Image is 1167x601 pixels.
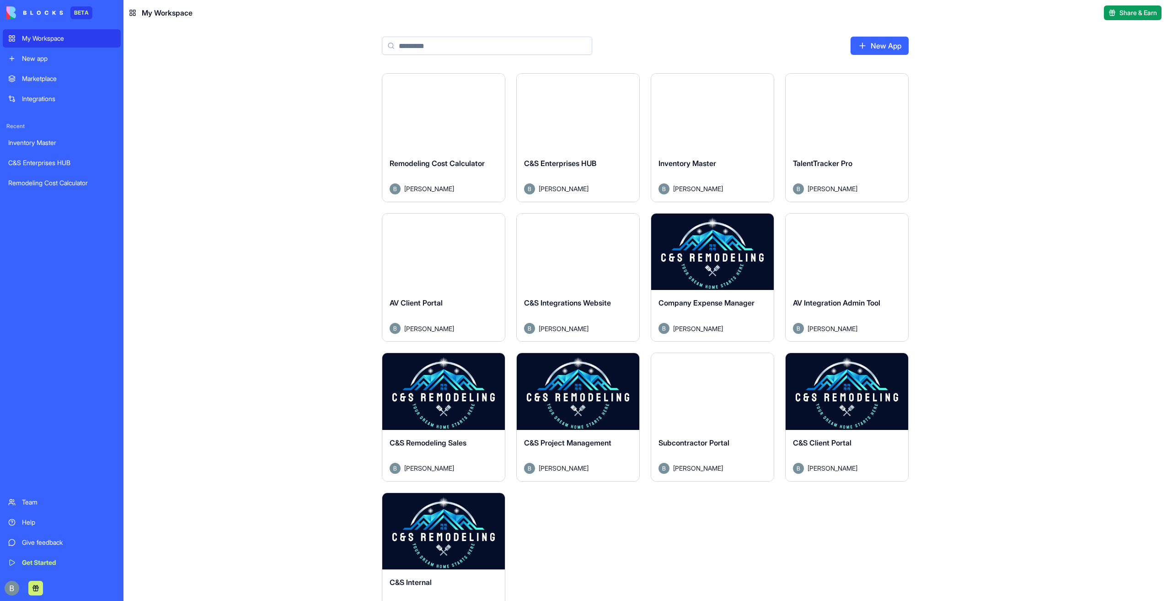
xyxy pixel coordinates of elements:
[516,353,640,482] a: C&S Project ManagementAvatar[PERSON_NAME]
[658,438,729,447] span: Subcontractor Portal
[524,438,611,447] span: C&S Project Management
[8,178,115,188] div: Remodeling Cost Calculator
[673,184,723,193] span: [PERSON_NAME]
[658,323,669,334] img: Avatar
[516,73,640,202] a: C&S Enterprises HUBAvatar[PERSON_NAME]
[22,518,115,527] div: Help
[808,184,857,193] span: [PERSON_NAME]
[851,37,909,55] a: New App
[382,353,505,482] a: C&S Remodeling SalesAvatar[PERSON_NAME]
[793,438,851,447] span: C&S Client Portal
[3,90,121,108] a: Integrations
[516,213,640,342] a: C&S Integrations WebsiteAvatar[PERSON_NAME]
[8,158,115,167] div: C&S Enterprises HUB
[404,184,454,193] span: [PERSON_NAME]
[142,7,193,18] span: My Workspace
[3,49,121,68] a: New app
[22,74,115,83] div: Marketplace
[808,463,857,473] span: [PERSON_NAME]
[785,73,909,202] a: TalentTracker ProAvatar[PERSON_NAME]
[3,29,121,48] a: My Workspace
[404,324,454,333] span: [PERSON_NAME]
[3,70,121,88] a: Marketplace
[22,54,115,63] div: New app
[8,138,115,147] div: Inventory Master
[22,558,115,567] div: Get Started
[390,159,485,168] span: Remodeling Cost Calculator
[651,353,774,482] a: Subcontractor PortalAvatar[PERSON_NAME]
[3,123,121,130] span: Recent
[793,183,804,194] img: Avatar
[651,73,774,202] a: Inventory MasterAvatar[PERSON_NAME]
[22,34,115,43] div: My Workspace
[539,184,589,193] span: [PERSON_NAME]
[390,183,401,194] img: Avatar
[651,213,774,342] a: Company Expense ManagerAvatar[PERSON_NAME]
[22,94,115,103] div: Integrations
[3,553,121,572] a: Get Started
[390,323,401,334] img: Avatar
[6,6,92,19] a: BETA
[70,6,92,19] div: BETA
[539,463,589,473] span: [PERSON_NAME]
[808,324,857,333] span: [PERSON_NAME]
[785,213,909,342] a: AV Integration Admin ToolAvatar[PERSON_NAME]
[785,353,909,482] a: C&S Client PortalAvatar[PERSON_NAME]
[404,463,454,473] span: [PERSON_NAME]
[22,498,115,507] div: Team
[673,324,723,333] span: [PERSON_NAME]
[3,493,121,511] a: Team
[3,154,121,172] a: C&S Enterprises HUB
[793,323,804,334] img: Avatar
[382,213,505,342] a: AV Client PortalAvatar[PERSON_NAME]
[1104,5,1162,20] button: Share & Earn
[5,581,19,596] img: ACg8ocIug40qN1SCXJiinWdltW7QsPxROn8ZAVDlgOtPD8eQfXIZmw=s96-c
[3,513,121,531] a: Help
[524,183,535,194] img: Avatar
[673,463,723,473] span: [PERSON_NAME]
[793,463,804,474] img: Avatar
[390,463,401,474] img: Avatar
[6,6,63,19] img: logo
[524,159,596,168] span: C&S Enterprises HUB
[658,298,755,307] span: Company Expense Manager
[1119,8,1157,17] span: Share & Earn
[793,298,880,307] span: AV Integration Admin Tool
[390,578,432,587] span: C&S Internal
[3,134,121,152] a: Inventory Master
[3,533,121,552] a: Give feedback
[793,159,852,168] span: TalentTracker Pro
[539,324,589,333] span: [PERSON_NAME]
[658,159,716,168] span: Inventory Master
[658,183,669,194] img: Avatar
[658,463,669,474] img: Avatar
[524,298,611,307] span: C&S Integrations Website
[524,323,535,334] img: Avatar
[390,298,443,307] span: AV Client Portal
[524,463,535,474] img: Avatar
[382,73,505,202] a: Remodeling Cost CalculatorAvatar[PERSON_NAME]
[3,174,121,192] a: Remodeling Cost Calculator
[22,538,115,547] div: Give feedback
[390,438,466,447] span: C&S Remodeling Sales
